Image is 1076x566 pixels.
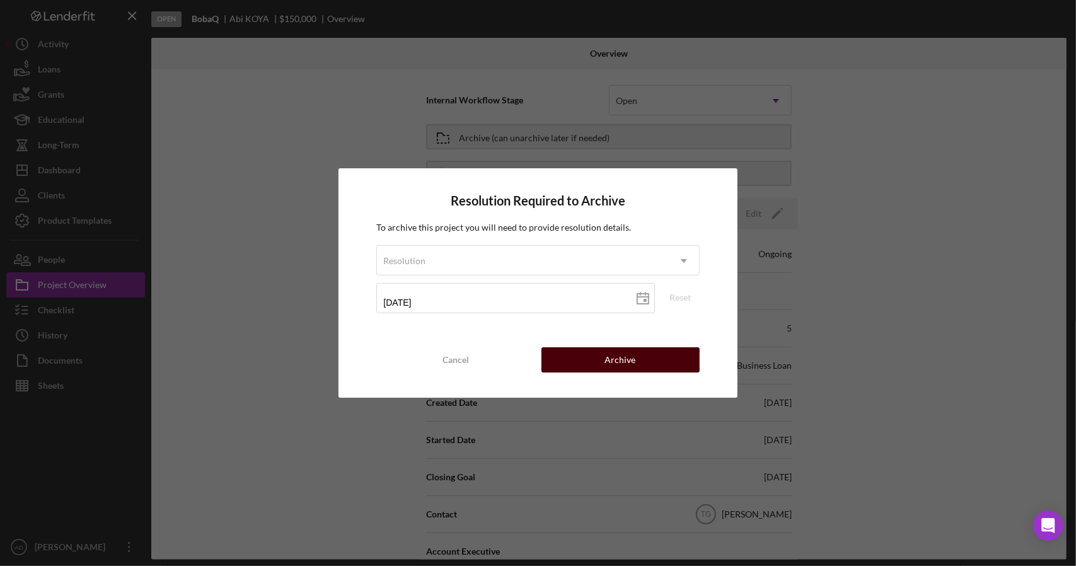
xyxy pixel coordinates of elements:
div: Reset [670,288,691,307]
h4: Resolution Required to Archive [376,193,699,208]
button: Archive [541,347,700,373]
div: Cancel [443,347,469,373]
p: To archive this project you will need to provide resolution details. [376,221,699,234]
div: Resolution [383,256,425,266]
div: Open Intercom Messenger [1033,511,1063,541]
div: Archive [605,347,636,373]
button: Reset [662,288,700,307]
button: Cancel [376,347,535,373]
